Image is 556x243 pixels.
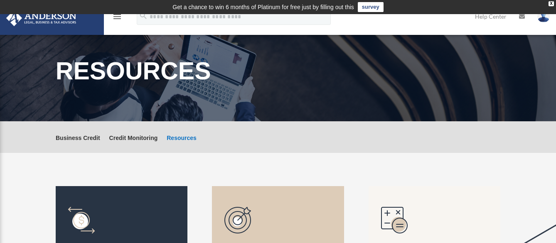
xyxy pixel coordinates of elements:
[4,10,79,26] img: Anderson Advisors Platinum Portal
[112,15,122,22] a: menu
[139,11,148,20] i: search
[172,2,354,12] div: Get a chance to win 6 months of Platinum for free just by filling out this
[537,10,550,22] img: User Pic
[112,12,122,22] i: menu
[109,135,158,153] a: Credit Monitoring
[167,135,197,153] a: Resources
[358,2,384,12] a: survey
[549,1,554,6] div: close
[56,135,100,153] a: Business Credit
[56,59,500,88] h1: RESOURCES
